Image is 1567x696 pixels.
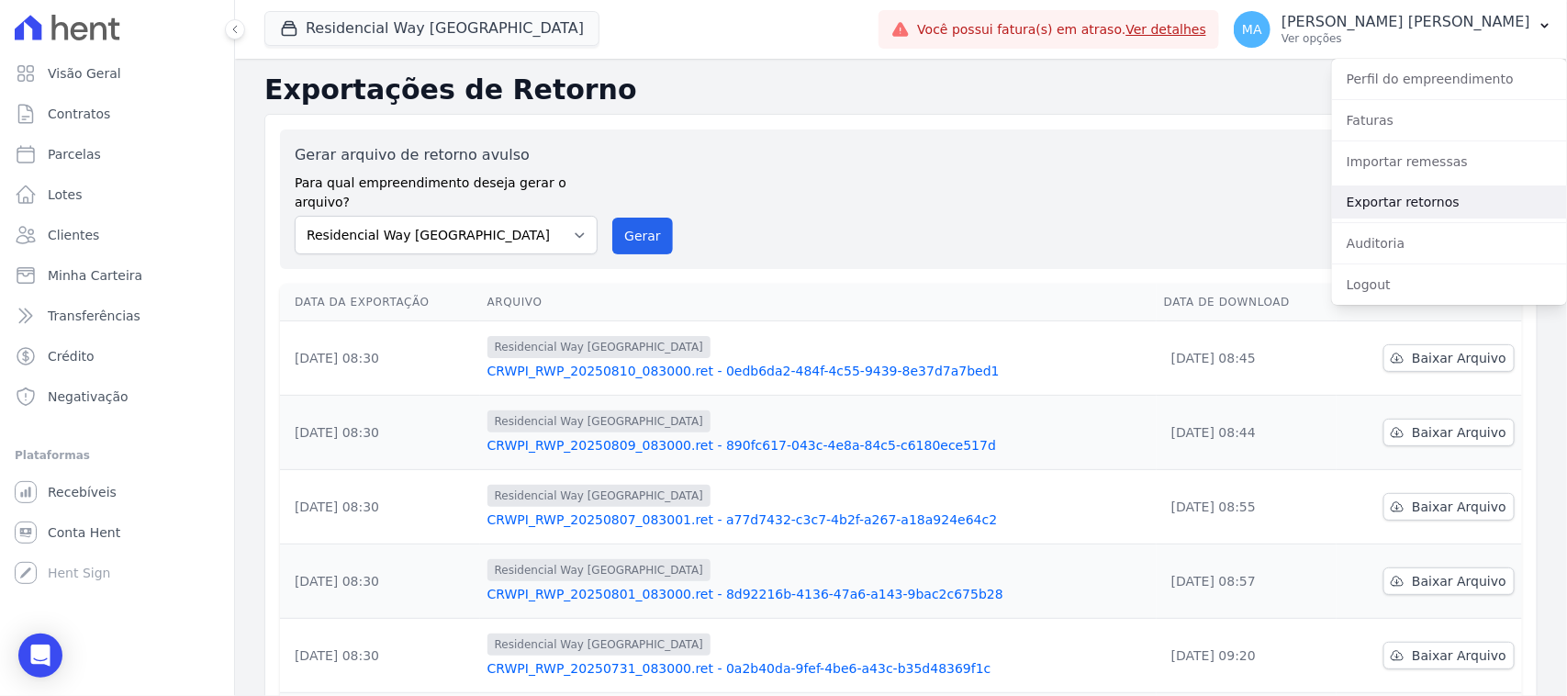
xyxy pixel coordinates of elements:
span: Minha Carteira [48,266,142,285]
a: Logout [1332,268,1567,301]
a: Auditoria [1332,227,1567,260]
a: Visão Geral [7,55,227,92]
h2: Exportações de Retorno [264,73,1538,107]
td: [DATE] 08:45 [1157,321,1337,396]
span: Residencial Way [GEOGRAPHIC_DATA] [487,634,711,656]
td: [DATE] 08:30 [280,396,480,470]
span: Residencial Way [GEOGRAPHIC_DATA] [487,410,711,432]
td: [DATE] 08:30 [280,321,480,396]
a: Exportar retornos [1332,185,1567,219]
a: Importar remessas [1332,145,1567,178]
span: Negativação [48,387,129,406]
a: Minha Carteira [7,257,227,294]
td: [DATE] 08:57 [1157,544,1337,619]
span: Crédito [48,347,95,365]
p: [PERSON_NAME] [PERSON_NAME] [1282,13,1530,31]
a: Transferências [7,297,227,334]
span: Parcelas [48,145,101,163]
a: Baixar Arquivo [1383,642,1515,669]
th: Data de Download [1157,284,1337,321]
a: CRWPI_RWP_20250809_083000.ret - 890fc617-043c-4e8a-84c5-c6180ece517d [487,436,1149,455]
div: Plataformas [15,444,219,466]
a: Clientes [7,217,227,253]
span: Visão Geral [48,64,121,83]
a: Baixar Arquivo [1383,567,1515,595]
span: Conta Hent [48,523,120,542]
td: [DATE] 08:30 [280,544,480,619]
th: Arquivo [480,284,1157,321]
a: Conta Hent [7,514,227,551]
span: Residencial Way [GEOGRAPHIC_DATA] [487,485,711,507]
span: Baixar Arquivo [1412,498,1506,516]
a: Perfil do empreendimento [1332,62,1567,95]
td: [DATE] 08:44 [1157,396,1337,470]
span: Clientes [48,226,99,244]
th: Data da Exportação [280,284,480,321]
a: Recebíveis [7,474,227,511]
a: Baixar Arquivo [1383,493,1515,521]
span: Baixar Arquivo [1412,646,1506,665]
td: [DATE] 08:55 [1157,470,1337,544]
a: Negativação [7,378,227,415]
span: Lotes [48,185,83,204]
div: Open Intercom Messenger [18,634,62,678]
a: Parcelas [7,136,227,173]
td: [DATE] 08:30 [280,619,480,693]
a: CRWPI_RWP_20250810_083000.ret - 0edb6da2-484f-4c55-9439-8e37d7a7bed1 [487,362,1149,380]
span: Contratos [48,105,110,123]
span: Transferências [48,307,140,325]
span: Baixar Arquivo [1412,423,1506,442]
td: [DATE] 09:20 [1157,619,1337,693]
span: Residencial Way [GEOGRAPHIC_DATA] [487,559,711,581]
a: Ver detalhes [1126,22,1207,37]
a: CRWPI_RWP_20250731_083000.ret - 0a2b40da-9fef-4be6-a43c-b35d48369f1c [487,659,1149,678]
a: Faturas [1332,104,1567,137]
a: Baixar Arquivo [1383,344,1515,372]
span: Você possui fatura(s) em atraso. [917,20,1206,39]
span: Baixar Arquivo [1412,572,1506,590]
a: Crédito [7,338,227,375]
p: Ver opções [1282,31,1530,46]
a: CRWPI_RWP_20250807_083001.ret - a77d7432-c3c7-4b2f-a267-a18a924e64c2 [487,511,1149,529]
a: Contratos [7,95,227,132]
a: CRWPI_RWP_20250801_083000.ret - 8d92216b-4136-47a6-a143-9bac2c675b28 [487,585,1149,603]
label: Gerar arquivo de retorno avulso [295,144,598,166]
a: Lotes [7,176,227,213]
button: MA [PERSON_NAME] [PERSON_NAME] Ver opções [1219,4,1567,55]
label: Para qual empreendimento deseja gerar o arquivo? [295,166,598,212]
span: Recebíveis [48,483,117,501]
a: Baixar Arquivo [1383,419,1515,446]
td: [DATE] 08:30 [280,470,480,544]
span: MA [1242,23,1262,36]
button: Residencial Way [GEOGRAPHIC_DATA] [264,11,599,46]
span: Residencial Way [GEOGRAPHIC_DATA] [487,336,711,358]
span: Baixar Arquivo [1412,349,1506,367]
button: Gerar [612,218,673,254]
